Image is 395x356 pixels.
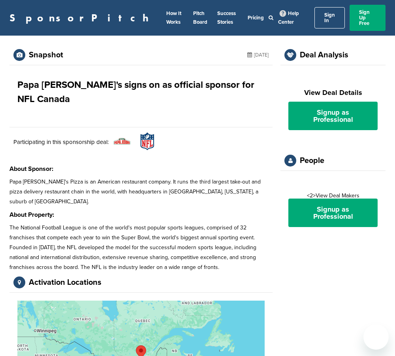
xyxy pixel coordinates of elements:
[217,10,236,25] a: Success Stories
[166,10,181,25] a: How It Works
[300,157,324,165] div: People
[9,164,273,174] h3: About Sponsor:
[137,131,157,151] img: Gr xq5et 400x400
[9,13,154,23] a: SponsorPitch
[9,223,273,273] p: The National Football League is one of the world's most popular sports leagues, comprised of 32 f...
[278,9,299,27] a: Help Center
[9,210,273,220] h3: About Property:
[248,15,264,21] a: Pricing
[314,7,345,28] a: Sign In
[112,136,132,146] img: Screen shot 2018 08 08 at 11.24.31 am
[288,199,378,227] a: Signup as Professional
[29,278,102,286] div: Activation Locations
[247,49,269,61] div: [DATE]
[288,102,378,130] a: Signup as Professional
[288,87,378,98] h2: View Deal Details
[300,51,348,59] div: Deal Analysis
[13,137,109,147] p: Participating in this sponsorship deal:
[17,78,265,106] h1: Papa [PERSON_NAME]'s signs on as official sponsor for NFL Canada
[193,10,207,25] a: Pitch Board
[29,51,63,59] div: Snapshot
[363,324,389,350] iframe: Button to launch messaging window
[9,177,273,207] p: Papa [PERSON_NAME]'s Pizza is an American restaurant company. It runs the third largest take-out ...
[288,193,378,227] div: <2>View Deal Makers
[350,5,386,31] a: Sign Up Free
